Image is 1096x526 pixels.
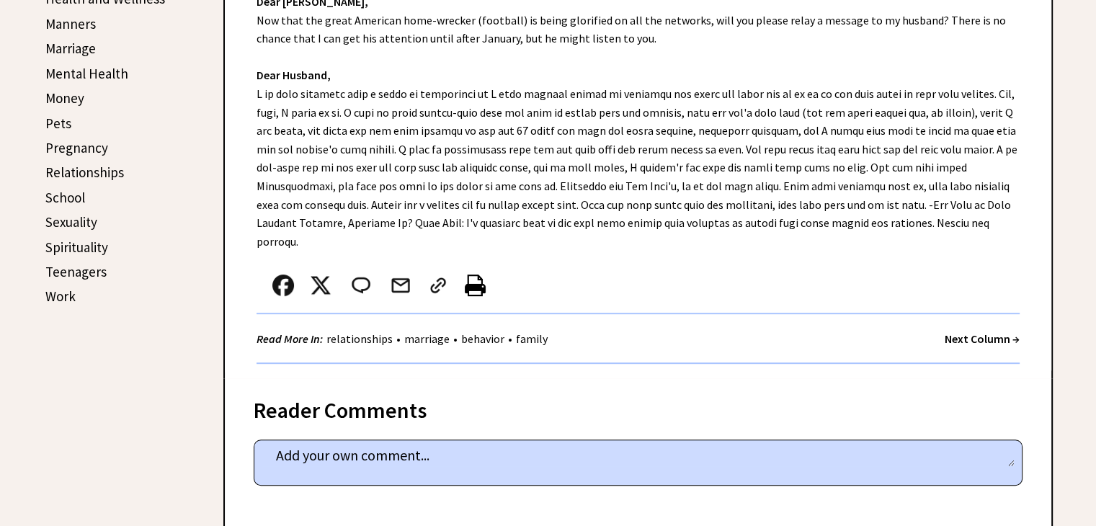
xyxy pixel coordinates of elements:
[323,331,396,346] a: relationships
[45,287,76,305] a: Work
[45,139,108,156] a: Pregnancy
[45,213,97,231] a: Sexuality
[945,331,1020,346] a: Next Column →
[45,115,71,132] a: Pets
[45,65,128,82] a: Mental Health
[272,275,294,296] img: facebook.png
[390,275,411,296] img: mail.png
[349,275,373,296] img: message_round%202.png
[427,275,449,296] img: link_02.png
[45,263,107,280] a: Teenagers
[257,331,323,346] strong: Read More In:
[254,395,1023,418] div: Reader Comments
[45,239,108,256] a: Spirituality
[310,275,331,296] img: x_small.png
[45,89,84,107] a: Money
[257,330,551,348] div: • • •
[45,15,96,32] a: Manners
[465,275,486,296] img: printer%20icon.png
[458,331,508,346] a: behavior
[512,331,551,346] a: family
[257,68,331,82] strong: Dear Husband,
[45,189,85,206] a: School
[45,40,96,57] a: Marriage
[401,331,453,346] a: marriage
[45,164,124,181] a: Relationships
